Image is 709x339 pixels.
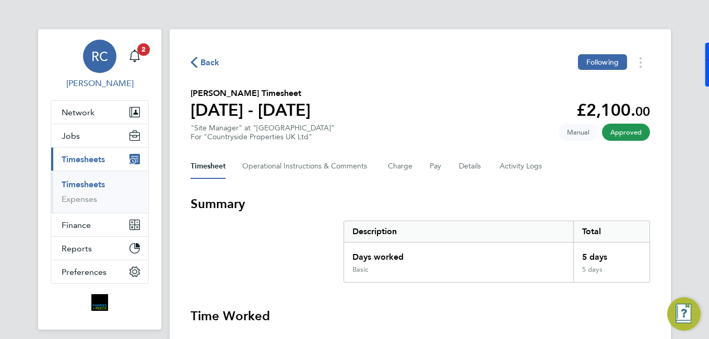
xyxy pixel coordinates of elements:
[51,124,148,147] button: Jobs
[191,124,335,141] div: "Site Manager" at "[GEOGRAPHIC_DATA]"
[51,213,148,236] button: Finance
[352,265,368,274] div: Basic
[459,154,483,179] button: Details
[51,237,148,260] button: Reports
[51,77,149,90] span: Robyn Clarke
[51,40,149,90] a: RC[PERSON_NAME]
[51,294,149,311] a: Go to home page
[586,57,619,67] span: Following
[91,50,108,63] span: RC
[242,154,371,179] button: Operational Instructions & Comments
[573,221,649,242] div: Total
[62,179,105,189] a: Timesheets
[602,124,650,141] span: This timesheet has been approved.
[51,101,148,124] button: Network
[559,124,598,141] span: This timesheet was manually created.
[635,104,650,119] span: 00
[62,220,91,230] span: Finance
[191,154,226,179] button: Timesheet
[62,154,105,164] span: Timesheets
[62,267,107,277] span: Preferences
[578,54,627,70] button: Following
[667,297,701,331] button: Engage Resource Center
[38,29,161,330] nav: Main navigation
[191,87,311,100] h2: [PERSON_NAME] Timesheet
[62,244,92,253] span: Reports
[91,294,108,311] img: bromak-logo-retina.png
[576,100,650,120] app-decimal: £2,100.
[500,154,543,179] button: Activity Logs
[62,194,97,204] a: Expenses
[344,221,650,283] div: Summary
[191,132,335,141] div: For "Countryside Properties UK Ltd"
[344,243,573,265] div: Days worked
[51,148,148,171] button: Timesheets
[200,56,220,69] span: Back
[573,243,649,265] div: 5 days
[137,43,150,56] span: 2
[51,260,148,283] button: Preferences
[51,171,148,213] div: Timesheets
[191,56,220,69] button: Back
[191,308,650,324] h3: Time Worked
[62,131,80,141] span: Jobs
[124,40,145,73] a: 2
[191,100,311,120] h1: [DATE] - [DATE]
[388,154,413,179] button: Charge
[62,107,94,117] span: Network
[631,54,650,70] button: Timesheets Menu
[191,196,650,212] h3: Summary
[344,221,573,242] div: Description
[430,154,442,179] button: Pay
[573,265,649,282] div: 5 days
